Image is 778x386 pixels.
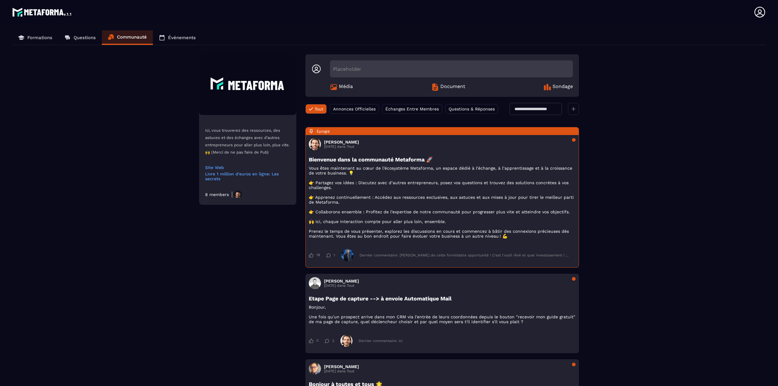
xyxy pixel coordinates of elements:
span: Tout [315,107,323,111]
h3: Etape Page de capture --> à envoie Automatique Mail [309,295,576,302]
div: 8 members [205,192,229,197]
span: 0 [316,338,318,343]
a: Livre 1 million d'euros en ligne: Les secrets [205,171,290,181]
p: [DATE] dans Tout [324,283,359,288]
h3: Bienvenue dans la communauté Metaforma 🚀 [309,156,576,163]
span: Échanges Entre Membres [385,107,439,111]
p: [DATE] dans Tout [324,369,359,373]
img: https://production-metaforma-bucket.s3.fr-par.scw.cloud/production-metaforma-bucket/users/Novembe... [234,190,242,199]
a: Site Web [205,165,290,170]
div: Dernier commentaire: [PERSON_NAME] de cette formidable opportunité ! C'est l'outil rêvé et quel i... [360,253,570,257]
p: Questions [74,35,96,40]
span: Questions & Réponses [449,107,495,111]
p: Vous êtes maintenant au cœur de l’écosystème Metaforma, un espace dédié à l’échange, à l’apprenti... [309,166,576,239]
p: Communauté [117,34,147,40]
span: Document [440,83,465,91]
span: 1 [334,253,335,257]
span: Annonces Officielles [333,107,376,111]
span: Épinglé [317,129,330,134]
span: 18 [316,253,320,258]
h3: [PERSON_NAME] [324,364,359,369]
p: Événements [168,35,196,40]
h3: [PERSON_NAME] [324,279,359,283]
div: Placeholder [330,60,573,77]
a: Questions [58,30,102,45]
a: Événements [153,30,202,45]
div: Dernier commentaire: ici [359,339,403,343]
span: Média [339,83,353,91]
p: Formations [27,35,52,40]
span: Sondage [553,83,573,91]
p: Bonjour, Une fois qu'un prospect arrive dans mon CRM via l'entrée de leurs coordonnées depuis le ... [309,305,576,324]
img: logo [12,6,72,18]
img: Community background [199,54,296,115]
a: Formations [12,30,58,45]
a: Communauté [102,30,153,45]
p: Ici, vous trouverez des ressources, des astuces et des échanges avec d’autres entrepreneurs pour ... [205,127,290,156]
span: 2 [332,339,334,343]
h3: [PERSON_NAME] [324,140,359,144]
p: [DATE] dans Tout [324,144,359,149]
